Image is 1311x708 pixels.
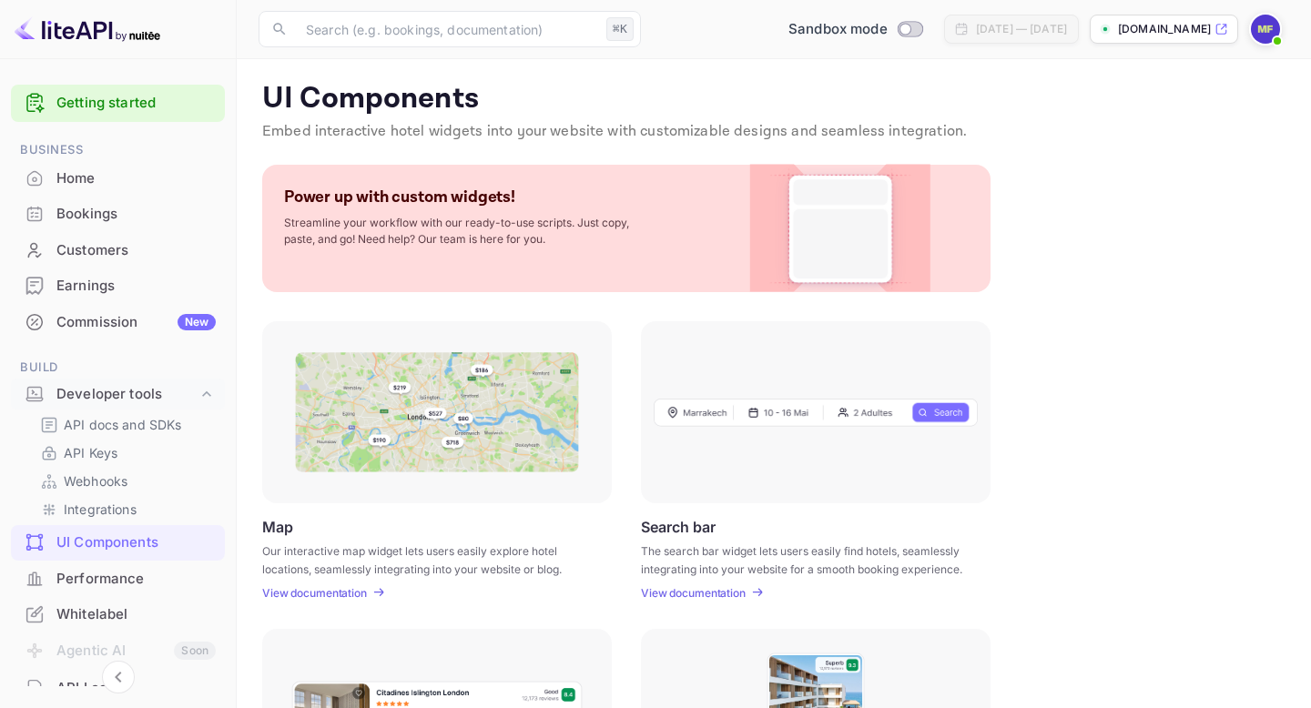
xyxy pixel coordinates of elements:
[767,165,914,292] img: Custom Widget PNG
[11,268,225,304] div: Earnings
[56,569,216,590] div: Performance
[781,19,930,40] div: Switch to Production mode
[641,586,751,600] a: View documentation
[56,240,216,261] div: Customers
[64,443,117,462] p: API Keys
[56,276,216,297] div: Earnings
[33,411,218,438] div: API docs and SDKs
[11,379,225,410] div: Developer tools
[262,81,1286,117] p: UI Components
[1251,15,1280,44] img: mohamed faried
[33,468,218,494] div: Webhooks
[976,21,1067,37] div: [DATE] — [DATE]
[11,597,225,632] div: Whitelabel
[641,518,716,535] p: Search bar
[64,415,182,434] p: API docs and SDKs
[56,604,216,625] div: Whitelabel
[11,305,225,339] a: CommissionNew
[295,352,579,472] img: Map Frame
[64,471,127,491] p: Webhooks
[284,215,648,248] p: Streamline your workflow with our ready-to-use scripts. Just copy, paste, and go! Need help? Our ...
[56,204,216,225] div: Bookings
[56,678,216,699] div: API Logs
[56,312,216,333] div: Commission
[262,518,293,535] p: Map
[262,586,372,600] a: View documentation
[295,11,599,47] input: Search (e.g. bookings, documentation)
[262,121,1286,143] p: Embed interactive hotel widgets into your website with customizable designs and seamless integrat...
[11,233,225,267] a: Customers
[11,525,225,561] div: UI Components
[11,161,225,195] a: Home
[40,471,210,491] a: Webhooks
[40,500,210,519] a: Integrations
[40,415,210,434] a: API docs and SDKs
[641,586,746,600] p: View documentation
[40,443,210,462] a: API Keys
[262,542,589,575] p: Our interactive map widget lets users easily explore hotel locations, seamlessly integrating into...
[11,197,225,230] a: Bookings
[11,233,225,268] div: Customers
[11,525,225,559] a: UI Components
[11,561,225,595] a: Performance
[654,398,978,427] img: Search Frame
[1118,21,1211,37] p: [DOMAIN_NAME]
[56,168,216,189] div: Home
[11,305,225,340] div: CommissionNew
[102,661,135,693] button: Collapse navigation
[11,197,225,232] div: Bookings
[11,268,225,302] a: Earnings
[64,500,137,519] p: Integrations
[15,15,160,44] img: LiteAPI logo
[11,358,225,378] span: Build
[56,532,216,553] div: UI Components
[11,85,225,122] div: Getting started
[11,671,225,704] a: API Logs
[33,496,218,522] div: Integrations
[284,187,515,207] p: Power up with custom widgets!
[56,384,198,405] div: Developer tools
[178,314,216,330] div: New
[641,542,968,575] p: The search bar widget lets users easily find hotels, seamlessly integrating into your website for...
[11,561,225,597] div: Performance
[11,597,225,631] a: Whitelabel
[262,586,367,600] p: View documentation
[11,140,225,160] span: Business
[33,440,218,466] div: API Keys
[788,19,888,40] span: Sandbox mode
[606,17,634,41] div: ⌘K
[11,161,225,197] div: Home
[56,93,216,114] a: Getting started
